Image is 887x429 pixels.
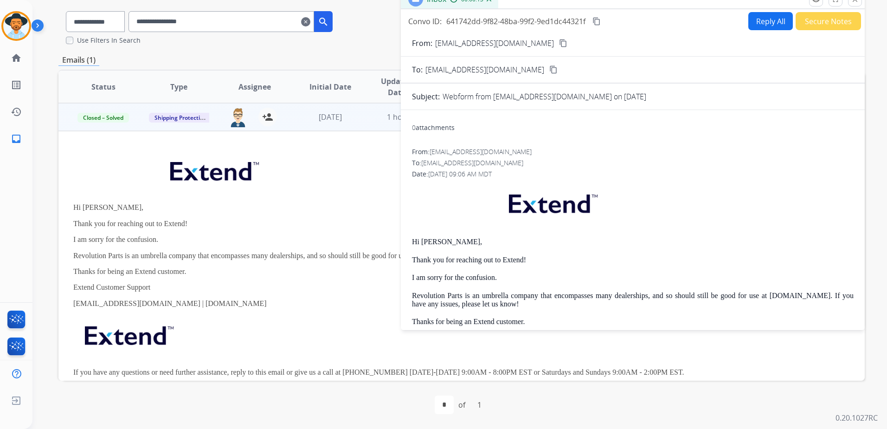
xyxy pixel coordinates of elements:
[73,252,699,260] p: Revolution Parts is an umbrella company that encompasses many dealerships, and so should still be...
[73,235,699,244] p: I am sorry for the confusion.
[91,81,116,92] span: Status
[73,283,699,292] p: Extend Customer Support
[387,112,425,122] span: 1 hour ago
[412,292,854,309] p: Revolution Parts is an umbrella company that encompasses many dealerships, and so should still be...
[73,299,699,308] p: [EMAIL_ADDRESS][DOMAIN_NAME] | [DOMAIN_NAME]
[412,123,455,132] div: attachments
[412,169,854,179] div: Date:
[425,64,544,75] span: [EMAIL_ADDRESS][DOMAIN_NAME]
[73,267,699,276] p: Thanks for being an Extend customer.
[238,81,271,92] span: Assignee
[3,13,29,39] img: avatar
[796,12,861,30] button: Secure Notes
[412,158,854,168] div: To:
[170,81,187,92] span: Type
[77,36,141,45] label: Use Filters In Search
[836,412,878,423] p: 0.20.1027RC
[421,158,523,167] span: [EMAIL_ADDRESS][DOMAIN_NAME]
[549,65,558,74] mat-icon: content_copy
[11,133,22,144] mat-icon: inbox
[430,147,532,156] span: [EMAIL_ADDRESS][DOMAIN_NAME]
[458,399,465,410] div: of
[592,17,601,26] mat-icon: content_copy
[412,64,423,75] p: To:
[443,91,646,102] p: Webform from [EMAIL_ADDRESS][DOMAIN_NAME] on [DATE]
[412,123,416,132] span: 0
[73,368,699,377] p: If you have any questions or need further assistance, reply to this email or give us a call at [P...
[412,238,854,246] p: Hi [PERSON_NAME],
[77,113,129,123] span: Closed – Solved
[470,396,489,414] div: 1
[229,108,247,127] img: agent-avatar
[149,113,212,123] span: Shipping Protection
[319,112,342,122] span: [DATE]
[376,76,418,98] span: Updated Date
[58,54,99,66] p: Emails (1)
[446,16,585,26] span: 641742dd-9f82-48ba-99f2-9ed1dc44321f
[497,183,607,220] img: extend.png
[412,318,854,326] p: Thanks for being an Extend customer.
[412,91,440,102] p: Subject:
[73,315,183,352] img: extend.png
[408,16,442,27] p: Convo ID:
[318,16,329,27] mat-icon: search
[262,111,273,123] mat-icon: person_add
[412,256,854,264] p: Thank you for reaching out to Extend!
[301,16,310,27] mat-icon: clear
[73,220,699,228] p: Thank you for reaching out to Extend!
[428,169,492,178] span: [DATE] 09:06 AM MDT
[11,79,22,91] mat-icon: list_alt
[159,151,268,188] img: extend.png
[559,39,567,47] mat-icon: content_copy
[73,203,699,212] p: Hi [PERSON_NAME],
[412,147,854,156] div: From:
[11,52,22,64] mat-icon: home
[309,81,351,92] span: Initial Date
[412,273,854,282] p: I am sorry for the confusion.
[435,38,554,49] p: [EMAIL_ADDRESS][DOMAIN_NAME]
[748,12,793,30] button: Reply All
[412,38,432,49] p: From:
[11,106,22,117] mat-icon: history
